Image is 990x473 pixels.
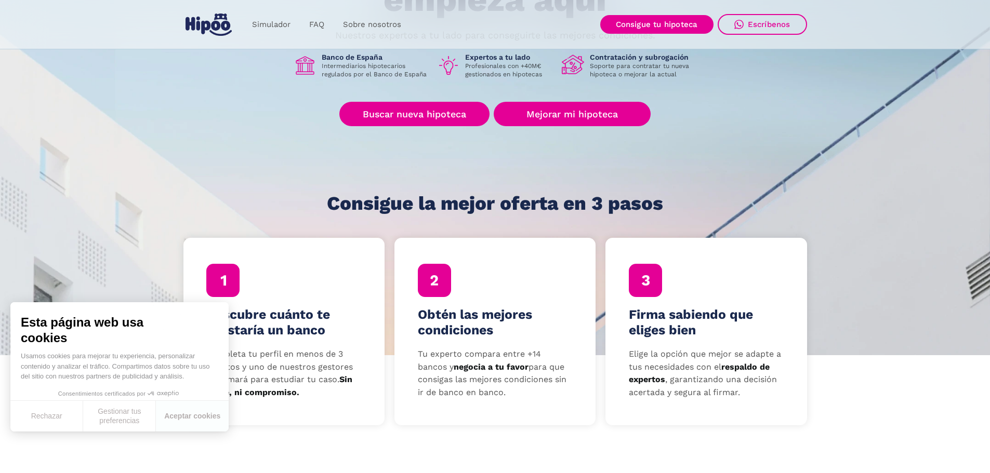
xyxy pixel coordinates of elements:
a: FAQ [300,15,334,35]
h1: Banco de España [322,52,429,62]
div: Escríbenos [748,20,790,29]
h1: Contratación y subrogación [590,52,697,62]
h4: Firma sabiendo que eliges bien [629,307,784,338]
h4: Obtén las mejores condiciones [418,307,573,338]
p: Elige la opción que mejor se adapte a tus necesidades con el , garantizando una decisión acertada... [629,348,784,399]
a: Escríbenos [718,14,807,35]
h4: Descubre cuánto te prestaría un banco [206,307,361,338]
h1: Consigue la mejor oferta en 3 pasos [327,193,663,214]
a: Buscar nueva hipoteca [339,102,490,126]
strong: negocia a tu favor [454,362,529,372]
a: Consigue tu hipoteca [600,15,714,34]
a: home [183,9,234,40]
a: Simulador [243,15,300,35]
a: Sobre nosotros [334,15,411,35]
p: Intermediarios hipotecarios regulados por el Banco de España [322,62,429,78]
p: Soporte para contratar tu nueva hipoteca o mejorar la actual [590,62,697,78]
h1: Expertos a tu lado [465,52,553,62]
strong: Sin coste, ni compromiso. [206,374,352,397]
p: Profesionales con +40M€ gestionados en hipotecas [465,62,553,78]
a: Mejorar mi hipoteca [494,102,650,126]
p: Tu experto compara entre +14 bancos y para que consigas las mejores condiciones sin ir de banco e... [418,348,573,399]
p: Completa tu perfil en menos de 3 minutos y uno de nuestros gestores te llamará para estudiar tu c... [206,348,361,399]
